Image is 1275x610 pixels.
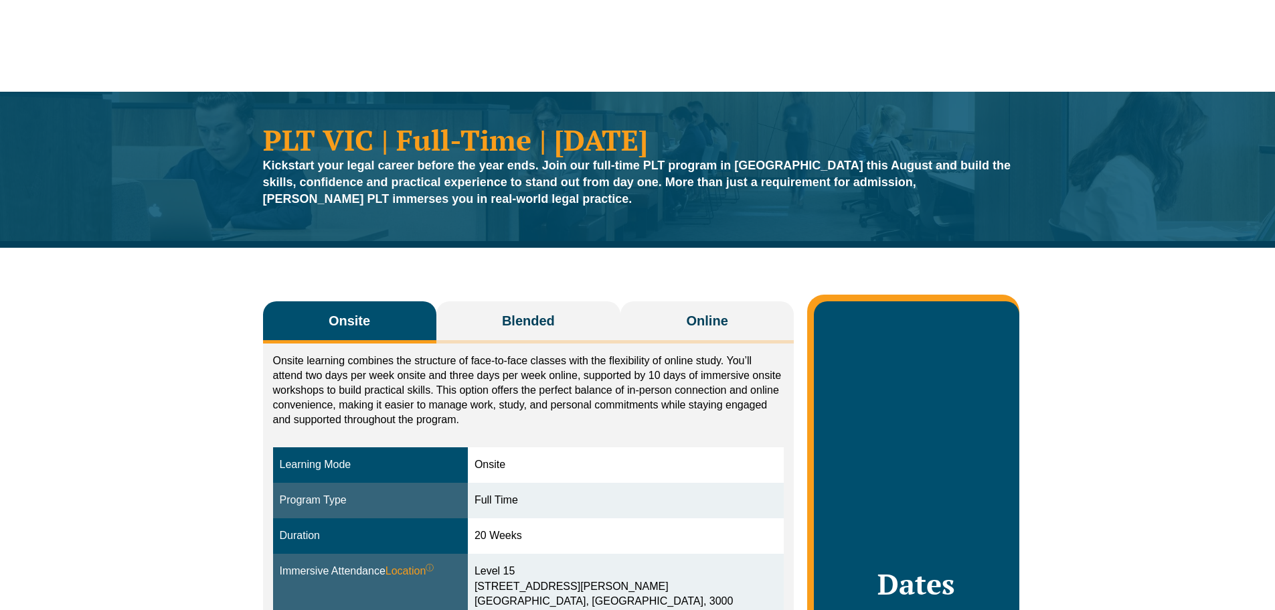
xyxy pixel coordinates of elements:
strong: Kickstart your legal career before the year ends. Join our full-time PLT program in [GEOGRAPHIC_D... [263,159,1011,206]
div: Program Type [280,493,461,508]
div: Learning Mode [280,457,461,473]
h1: PLT VIC | Full-Time | [DATE] [263,125,1013,154]
div: Onsite [475,457,777,473]
span: Blended [502,311,555,330]
div: 20 Weeks [475,528,777,544]
div: Level 15 [STREET_ADDRESS][PERSON_NAME] [GEOGRAPHIC_DATA], [GEOGRAPHIC_DATA], 3000 [475,564,777,610]
sup: ⓘ [426,563,434,573]
span: Online [687,311,728,330]
div: Immersive Attendance [280,564,461,579]
span: Location [386,564,434,579]
h2: Dates [827,567,1005,601]
div: Duration [280,528,461,544]
p: Onsite learning combines the structure of face-to-face classes with the flexibility of online stu... [273,354,784,427]
div: Full Time [475,493,777,508]
span: Onsite [329,311,370,330]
